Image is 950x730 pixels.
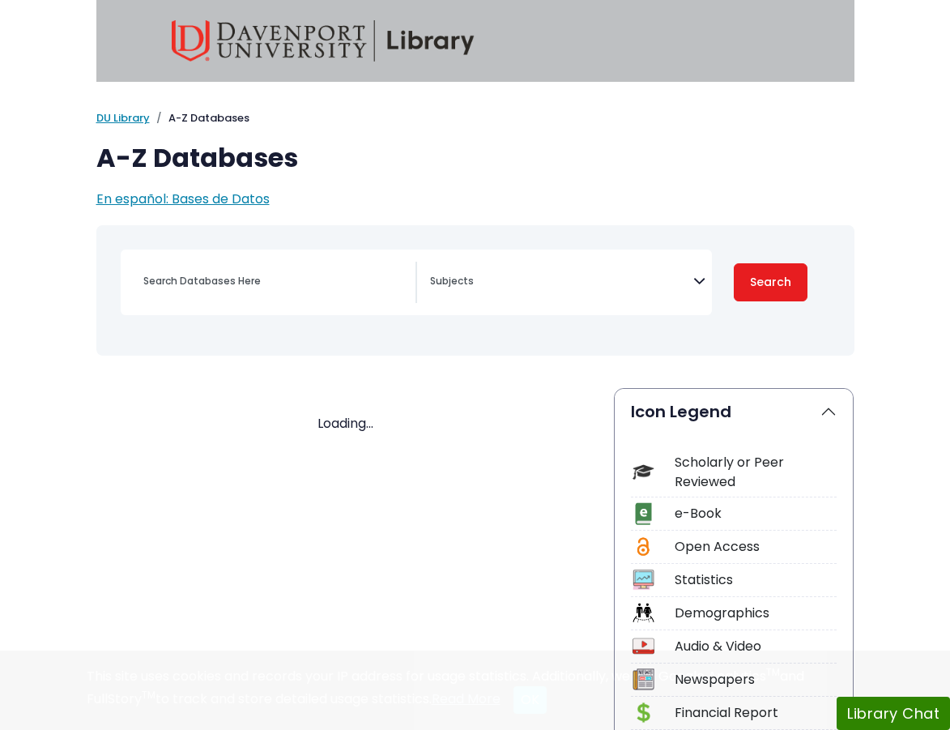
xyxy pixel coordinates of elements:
[96,225,854,356] nav: Search filters
[734,263,808,301] button: Submit for Search Results
[96,414,595,433] div: Loading...
[633,502,654,524] img: Icon e-Book
[675,453,837,492] div: Scholarly or Peer Reviewed
[96,110,150,126] a: DU Library
[633,635,654,657] img: Icon Audio & Video
[675,637,837,656] div: Audio & Video
[96,143,854,173] h1: A-Z Databases
[96,190,270,208] a: En español: Bases de Datos
[675,504,837,523] div: e-Book
[675,537,837,557] div: Open Access
[513,686,547,714] button: Close
[633,461,654,483] img: Icon Scholarly or Peer Reviewed
[633,536,654,557] img: Icon Open Access
[633,569,654,591] img: Icon Statistics
[430,276,693,289] textarea: Search
[172,20,475,62] img: Davenport University Library
[96,110,854,126] nav: breadcrumb
[87,667,864,714] div: This site uses cookies and records your IP address for usage statistics. Additionally, we use Goo...
[675,570,837,590] div: Statistics
[633,602,654,624] img: Icon Demographics
[134,270,415,293] input: Search database by title or keyword
[837,697,950,730] button: Library Chat
[766,665,780,679] sup: TM
[615,389,853,434] button: Icon Legend
[675,604,837,623] div: Demographics
[150,110,249,126] li: A-Z Databases
[142,688,155,702] sup: TM
[432,689,501,708] a: Read More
